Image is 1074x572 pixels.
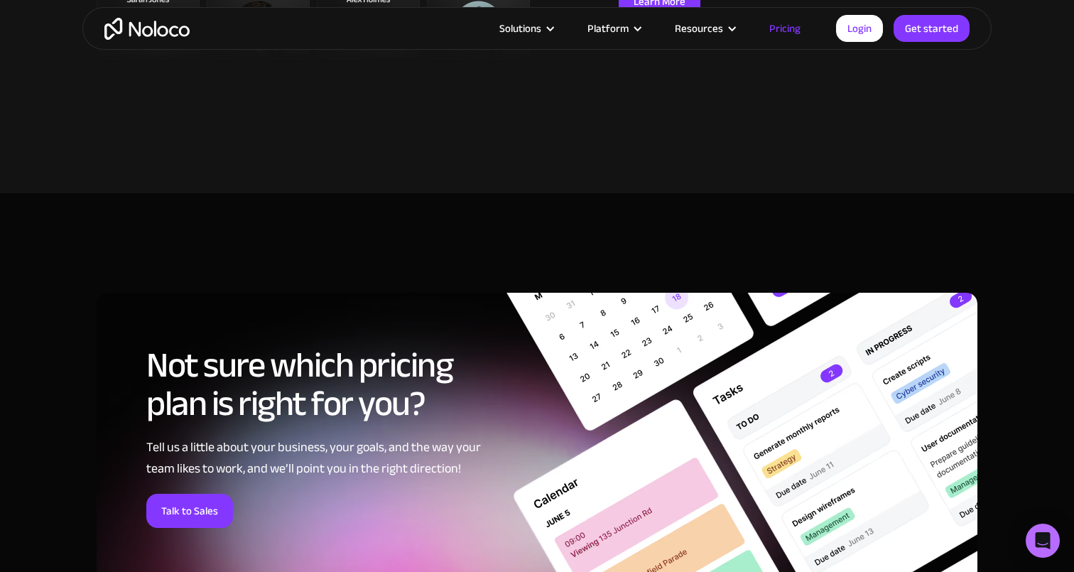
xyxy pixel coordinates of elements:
[482,19,570,38] div: Solutions
[587,19,629,38] div: Platform
[675,19,723,38] div: Resources
[894,15,970,42] a: Get started
[657,19,752,38] div: Resources
[499,19,541,38] div: Solutions
[146,346,505,423] h2: Not sure which pricing plan is right for you?
[146,494,233,528] a: Talk to Sales
[752,19,818,38] a: Pricing
[570,19,657,38] div: Platform
[836,15,883,42] a: Login
[1026,524,1060,558] div: Open Intercom Messenger
[104,18,190,40] a: home
[146,437,505,480] div: Tell us a little about your business, your goals, and the way your team likes to work, and we’ll ...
